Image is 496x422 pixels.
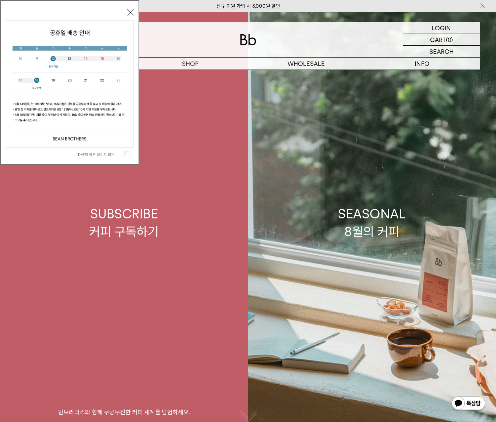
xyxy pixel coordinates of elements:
a: CART (0) [403,34,480,46]
button: 닫기 [127,9,133,15]
img: cb63d4bbb2e6550c365f227fdc69b27f_113810.jpg [6,20,133,147]
p: LOGIN [432,22,451,34]
a: 신규 회원 가입 시 3,000원 할인 [216,3,280,9]
p: (0) [446,34,453,45]
div: SUBSCRIBE 커피 구독하기 [89,205,159,241]
a: LOGIN [403,22,480,34]
img: 카카오톡 채널 1:1 채팅 버튼 [451,396,486,412]
p: WHOLESALE [248,58,364,70]
p: SEARCH [429,46,454,57]
p: INFO [364,58,480,70]
a: SHOP [132,58,248,70]
div: SEASONAL 8월의 커피 [338,205,406,241]
p: CART [430,34,446,45]
label: [DATE] 하루 보이지 않음 [77,152,122,157]
img: 로고 [240,34,256,45]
